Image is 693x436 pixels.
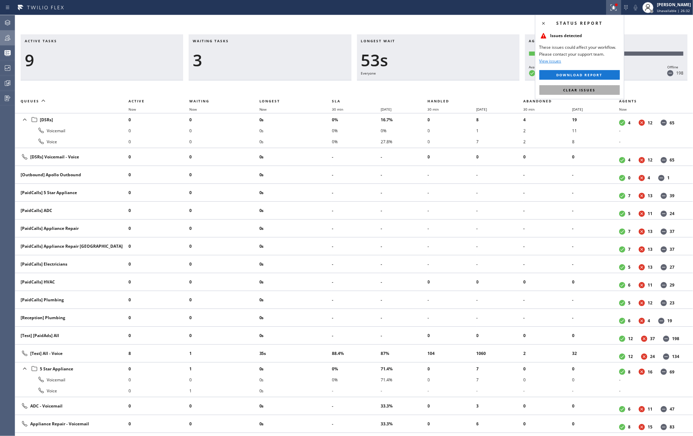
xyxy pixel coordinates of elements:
span: [DATE] [572,107,583,112]
span: Agents [619,99,637,103]
li: 0 [128,152,189,163]
li: - [428,205,477,216]
li: 0 [189,187,259,198]
li: 0 [128,294,189,305]
li: 0% [332,374,381,385]
dd: 4 [628,120,630,126]
dd: 0 [628,175,630,181]
li: 0s [259,241,332,252]
dt: Available [619,336,625,342]
li: 0 [523,277,572,288]
li: 0s [259,136,332,147]
span: Now [189,107,197,112]
li: 0s [259,374,332,385]
dt: Available [619,282,625,288]
li: 0 [128,205,189,216]
dt: Offline [661,120,667,126]
li: - [572,259,619,270]
li: 0 [128,374,189,385]
dt: Available [619,369,625,375]
dt: Available [619,193,625,199]
li: 0 [128,187,189,198]
dt: Available [619,354,625,360]
li: 0% [332,114,381,125]
span: Now [128,107,136,112]
div: [Outbound] Apollo Outbound [21,172,123,178]
li: - [428,294,477,305]
div: Voicemail [21,126,123,135]
li: 0% [381,125,428,136]
li: - [477,223,524,234]
li: - [477,312,524,323]
li: 1 [189,385,259,396]
dt: Offline [661,264,667,270]
dt: Unavailable [639,157,645,163]
li: 0 [428,374,477,385]
div: Offline [667,64,683,70]
li: 0 [189,125,259,136]
div: 9 [25,50,179,70]
li: 0 [428,277,477,288]
li: 8 [128,348,189,359]
dt: Offline [661,282,667,288]
li: 0% [332,125,381,136]
span: Unavailable | 26:32 [657,8,690,13]
li: 0 [189,205,259,216]
dd: 13 [648,228,652,234]
button: Mute [631,3,640,12]
li: - [381,312,428,323]
div: [Test] [PaidAds] All [21,333,123,338]
li: 0 [128,277,189,288]
li: - [332,152,381,163]
li: 1 [189,348,259,359]
li: - [572,187,619,198]
div: [PaidCalls] Appliance Repair [GEOGRAPHIC_DATA] [21,243,123,249]
span: Now [259,107,267,112]
li: - [381,385,428,396]
li: - [572,223,619,234]
div: Available: 12 [529,52,537,56]
li: 0 [128,330,189,341]
dt: Unavailable [639,193,645,199]
li: 0 [189,312,259,323]
span: [DATE] [381,107,391,112]
dd: 12 [648,157,652,163]
li: - [477,169,524,180]
li: - [523,259,572,270]
div: Available [529,64,544,70]
span: SLA [332,99,340,103]
dd: 8 [628,369,630,375]
li: 0 [477,152,524,163]
dt: Unavailable [639,246,645,253]
dd: 12 [628,336,633,342]
li: 0 [572,374,619,385]
li: - [428,169,477,180]
li: 0% [332,136,381,147]
li: - [477,259,524,270]
dt: Offline [663,336,669,342]
li: 0s [259,223,332,234]
span: Longest [259,99,280,103]
li: 0 [128,223,189,234]
dd: 5 [628,300,630,306]
span: 30 min [428,107,439,112]
dt: Offline [661,211,667,217]
li: 0 [189,330,259,341]
dd: 4 [648,175,650,181]
dt: Available [619,175,625,181]
li: 0 [572,277,619,288]
dt: Available [529,70,535,76]
div: [Test] All - Voice [21,349,123,358]
li: - [381,277,428,288]
li: - [572,294,619,305]
li: - [381,169,428,180]
dt: Available [619,318,625,324]
dd: 7 [628,228,630,234]
dd: 7 [628,193,630,199]
li: 2 [523,125,572,136]
dt: Unavailable [639,300,645,306]
li: - [619,136,685,147]
dt: Available [619,300,625,306]
div: Voicemail [21,376,123,384]
li: 0s [259,363,332,374]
